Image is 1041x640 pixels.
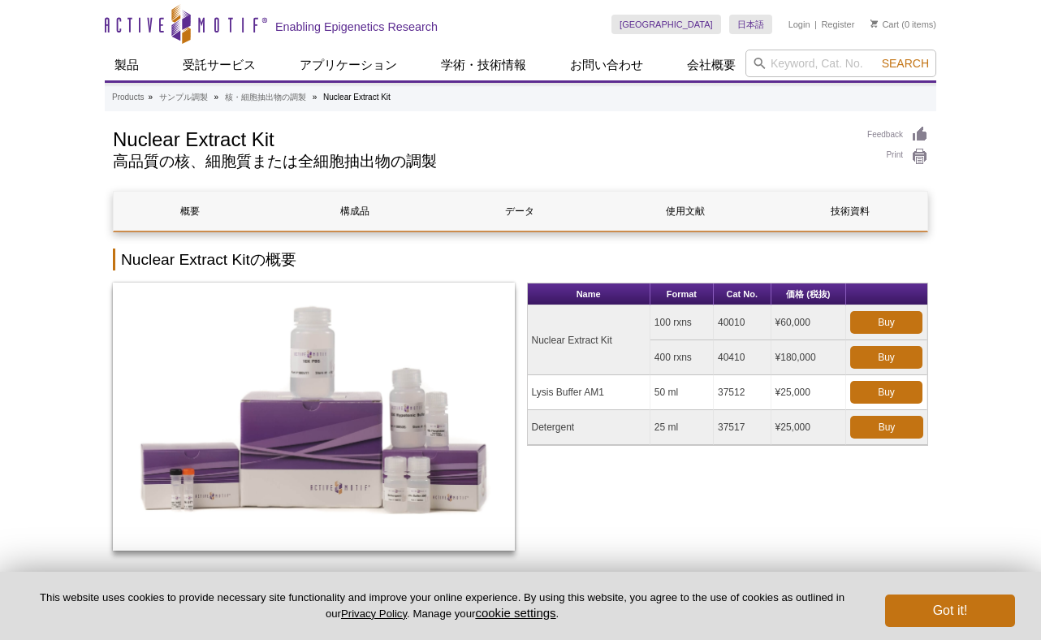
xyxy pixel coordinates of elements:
td: 25 ml [650,410,714,445]
a: Products [112,90,144,105]
td: 37517 [714,410,771,445]
td: 100 rxns [650,305,714,340]
a: Privacy Policy [341,608,407,620]
a: 会社概要 [677,50,745,80]
li: » [214,93,219,102]
a: Login [788,19,810,30]
a: Cart [870,19,899,30]
h2: Enabling Epigenetics Research [275,19,438,34]
a: 製品 [105,50,149,80]
a: Buy [850,381,922,404]
td: ¥60,000 [771,305,846,340]
a: Register [821,19,854,30]
input: Keyword, Cat. No. [745,50,936,77]
td: 40410 [714,340,771,375]
li: Nuclear Extract Kit [323,93,391,102]
td: 400 rxns [650,340,714,375]
a: [GEOGRAPHIC_DATA] [611,15,721,34]
th: Format [650,283,714,305]
a: 受託サービス [173,50,266,80]
td: 40010 [714,305,771,340]
a: 日本語 [729,15,772,34]
th: Name [528,283,650,305]
p: This website uses cookies to provide necessary site functionality and improve your online experie... [26,590,858,621]
a: アプリケーション [290,50,407,80]
a: 学術・技術情報 [431,50,536,80]
button: Got it! [885,595,1015,627]
th: Cat No. [714,283,771,305]
td: Detergent [528,410,650,445]
span: Search [882,57,929,70]
td: ¥25,000 [771,410,846,445]
td: ¥25,000 [771,375,846,410]
li: | [814,15,817,34]
td: 50 ml [650,375,714,410]
th: 価格 (税抜) [771,283,846,305]
h1: Nuclear Extract Kit [113,126,851,150]
a: データ [443,192,596,231]
td: 37512 [714,375,771,410]
li: » [148,93,153,102]
td: Nuclear Extract Kit [528,305,650,375]
a: Buy [850,416,923,439]
a: 構成品 [279,192,431,231]
td: Lysis Buffer AM1 [528,375,650,410]
h2: Nuclear Extract Kitの概要 [113,249,928,270]
a: サンプル調製 [159,90,208,105]
td: ¥180,000 [771,340,846,375]
h2: 高品質の核、細胞質または全細胞抽出物の調製 [113,154,851,169]
img: Nuclear Extract Kit [113,283,515,551]
img: Your Cart [870,19,878,28]
li: » [313,93,317,102]
a: Buy [850,311,922,334]
a: Buy [850,346,922,369]
li: (0 items) [870,15,936,34]
a: Print [867,148,928,166]
a: 概要 [114,192,266,231]
button: Search [877,56,934,71]
button: cookie settings [475,606,555,620]
a: 核・細胞抽出物の調製 [225,90,306,105]
a: お問い合わせ [560,50,653,80]
a: 技術資料 [774,192,927,231]
a: 使用文献 [609,192,762,231]
a: Feedback [867,126,928,144]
